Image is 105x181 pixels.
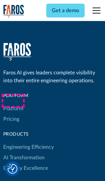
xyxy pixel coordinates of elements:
[89,3,102,18] div: menu
[3,163,48,173] a: Delivery Excellence
[3,5,24,18] img: Logo of the analytics and reporting company Faros.
[3,103,23,114] a: Platform
[3,131,54,138] div: products
[3,152,45,163] a: AI Transformation
[3,92,54,99] div: Platform
[3,43,31,61] img: Faros Logo White
[46,4,85,17] a: Get a demo
[3,114,19,124] a: Pricing
[3,43,31,61] a: home
[3,69,102,85] div: Faros AI gives leaders complete visibility into their entire engineering operations.
[8,164,17,174] button: Cookie Settings
[8,164,17,174] img: Revisit consent button
[3,142,54,152] a: Engineering Efficiency
[3,5,24,18] a: home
